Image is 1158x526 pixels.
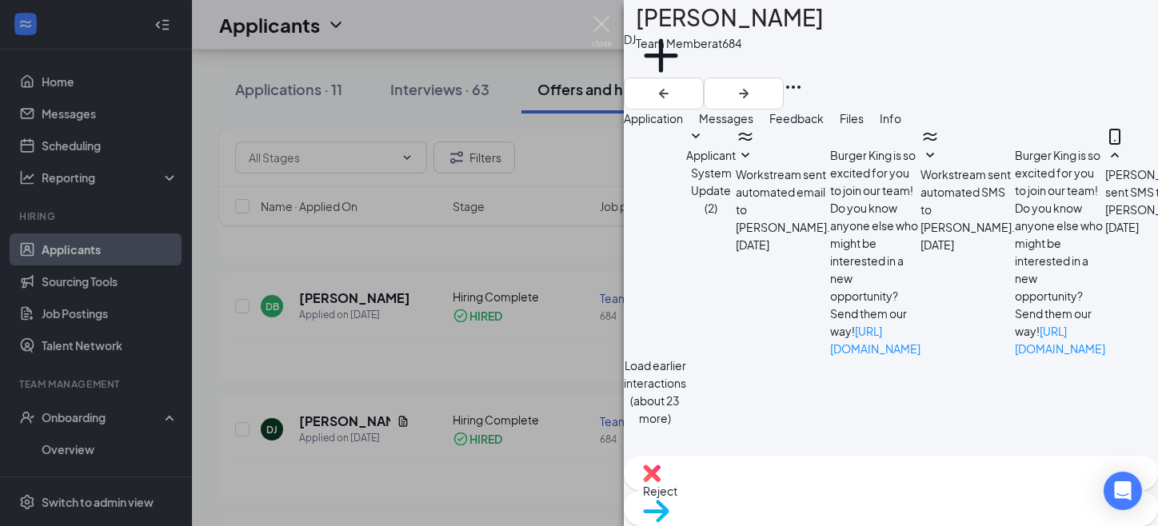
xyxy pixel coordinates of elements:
svg: ArrowLeftNew [654,84,673,103]
span: Files [840,111,864,126]
svg: SmallChevronUp [1105,146,1124,165]
button: SmallChevronDownApplicant System Update (2) [686,127,736,217]
div: DJ [624,30,636,48]
button: ArrowRight [704,78,784,110]
span: Messages [699,111,753,126]
svg: Plus [636,30,686,81]
svg: WorkstreamLogo [736,127,755,146]
span: Burger King is so excited for you to join our team! Do you know anyone else who might be interest... [1015,148,1105,356]
button: ArrowLeftNew [624,78,704,110]
div: Team Member at 684 [636,35,824,51]
span: Reject [643,482,1139,500]
svg: SmallChevronDown [920,146,940,165]
svg: ArrowRight [734,84,753,103]
div: Open Intercom Messenger [1104,472,1142,510]
span: Application [624,111,683,126]
span: Feedback [769,111,824,126]
span: Applicant System Update (2) [686,148,736,215]
svg: MobileSms [1105,127,1124,146]
span: [DATE] [736,236,769,253]
span: Info [880,111,901,126]
a: [URL][DOMAIN_NAME] [1015,324,1105,356]
span: Workstream sent automated email to [PERSON_NAME]. [736,167,830,234]
span: [DATE] [920,236,954,253]
svg: SmallChevronDown [686,127,705,146]
svg: SmallChevronDown [736,146,755,165]
span: [DATE] [1105,218,1139,236]
button: Load earlier interactions (about 23 more) [624,357,686,427]
span: Workstream sent automated SMS to [PERSON_NAME]. [920,167,1015,234]
svg: Ellipses [784,78,803,97]
a: [URL][DOMAIN_NAME] [830,324,920,356]
svg: WorkstreamLogo [920,127,940,146]
span: Burger King is so excited for you to join our team! Do you know anyone else who might be interest... [830,148,920,356]
button: PlusAdd a tag [636,30,686,98]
